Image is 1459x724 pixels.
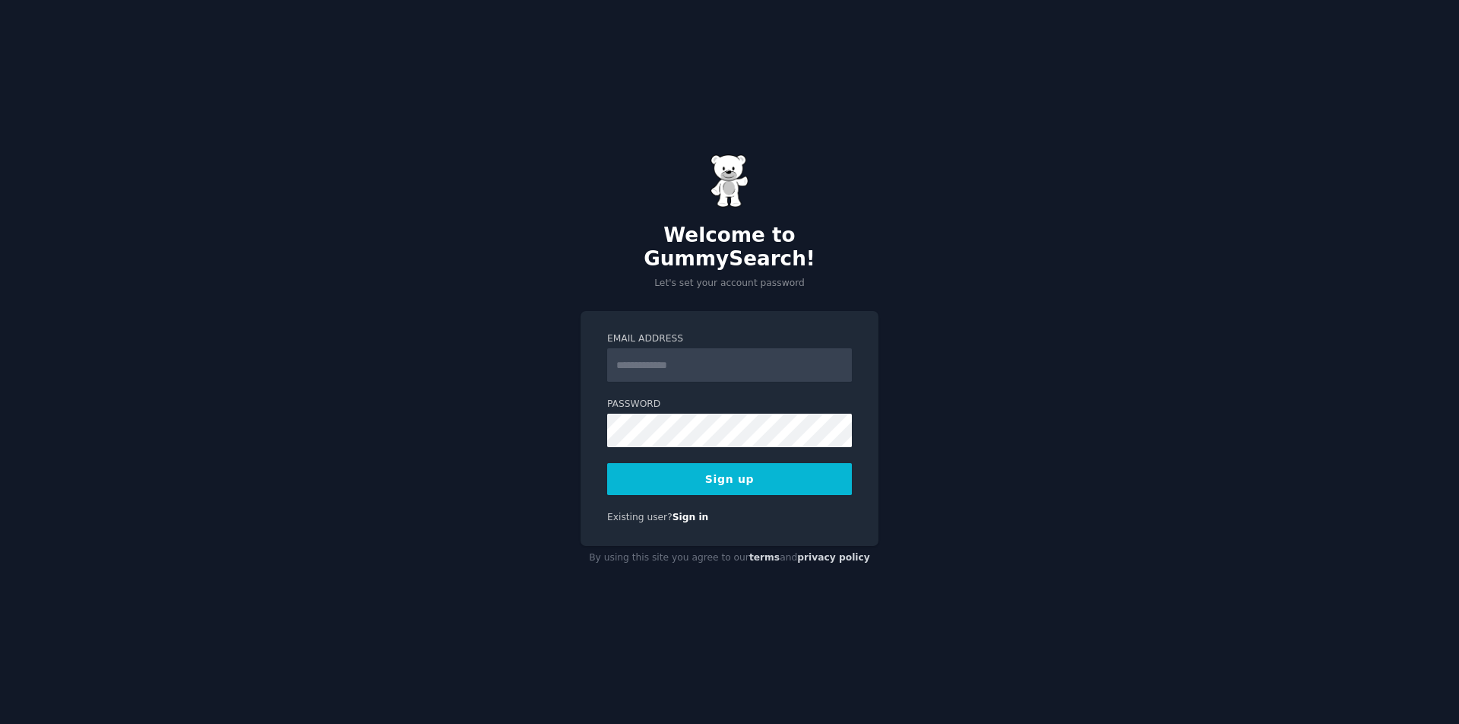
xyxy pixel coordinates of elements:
button: Sign up [607,463,852,495]
span: Existing user? [607,512,673,522]
a: Sign in [673,512,709,522]
label: Email Address [607,332,852,346]
a: privacy policy [797,552,870,563]
img: Gummy Bear [711,154,748,208]
p: Let's set your account password [581,277,878,291]
label: Password [607,398,852,411]
div: By using this site you agree to our and [581,546,878,570]
h2: Welcome to GummySearch! [581,224,878,271]
a: terms [749,552,780,563]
